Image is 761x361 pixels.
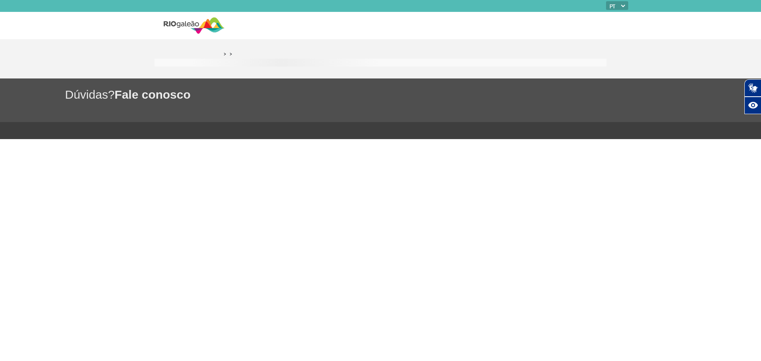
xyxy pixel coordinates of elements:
[229,49,232,58] a: >
[115,88,191,101] span: Fale conosco
[224,49,226,58] a: >
[744,97,761,114] button: Abrir recursos assistivos.
[65,86,761,103] h1: Dúvidas?
[744,79,761,114] div: Plugin de acessibilidade da Hand Talk.
[744,79,761,97] button: Abrir tradutor de língua de sinais.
